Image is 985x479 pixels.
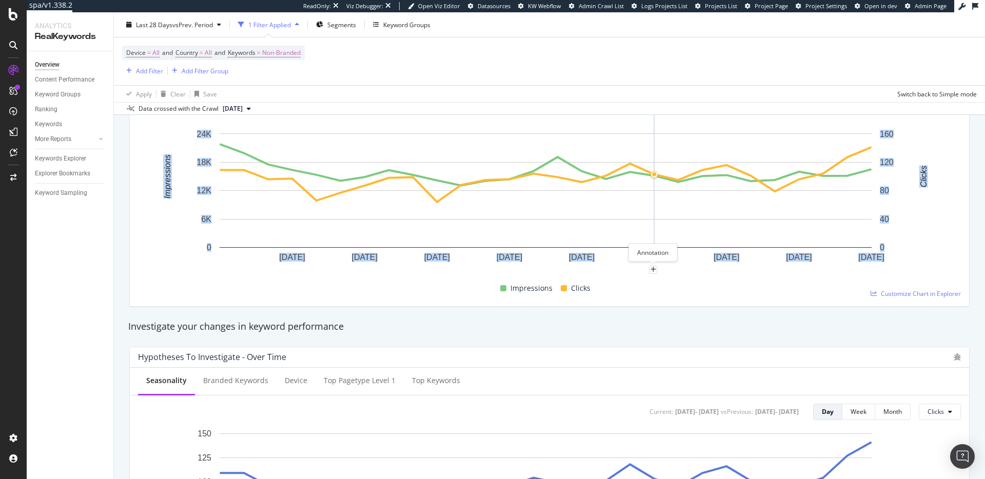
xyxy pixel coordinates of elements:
[855,2,897,10] a: Open in dev
[497,253,522,262] text: [DATE]
[649,407,673,416] div: Current:
[915,2,947,10] span: Admin Page
[35,59,60,70] div: Overview
[424,253,450,262] text: [DATE]
[695,2,737,10] a: Projects List
[875,404,911,420] button: Month
[207,243,211,252] text: 0
[35,31,105,43] div: RealKeywords
[203,375,268,386] div: Branded Keywords
[352,253,378,262] text: [DATE]
[919,166,928,188] text: Clicks
[518,2,561,10] a: KW Webflow
[579,2,624,10] span: Admin Crawl List
[175,48,198,57] span: Country
[714,253,739,262] text: [DATE]
[262,46,301,60] span: Non-Branded
[919,404,961,420] button: Clicks
[203,89,217,98] div: Save
[858,253,884,262] text: [DATE]
[122,16,225,33] button: Last 28 DaysvsPrev. Period
[755,2,788,10] span: Project Page
[257,48,261,57] span: =
[35,74,106,85] a: Content Performance
[172,20,213,29] span: vs Prev. Period
[35,119,106,130] a: Keywords
[796,2,847,10] a: Project Settings
[138,352,286,362] div: Hypotheses to Investigate - Over Time
[510,282,553,294] span: Impressions
[880,129,894,138] text: 160
[928,407,944,416] span: Clicks
[842,404,875,420] button: Week
[35,89,81,100] div: Keyword Groups
[883,407,902,416] div: Month
[569,2,624,10] a: Admin Crawl List
[880,243,884,252] text: 0
[35,153,86,164] div: Keywords Explorer
[571,282,590,294] span: Clicks
[214,48,225,57] span: and
[954,353,961,361] div: bug
[628,244,677,262] div: Annotation
[721,407,753,416] div: vs Previous :
[755,407,799,416] div: [DATE] - [DATE]
[641,2,687,10] span: Logs Projects List
[871,289,961,298] a: Customize Chart in Explorer
[228,48,255,57] span: Keywords
[35,188,106,198] a: Keyword Sampling
[136,89,152,98] div: Apply
[136,66,163,75] div: Add Filter
[35,104,106,115] a: Ranking
[168,65,228,77] button: Add Filter Group
[35,168,106,179] a: Explorer Bookmarks
[35,168,90,179] div: Explorer Bookmarks
[35,74,94,85] div: Content Performance
[35,119,62,130] div: Keywords
[675,407,719,416] div: [DATE] - [DATE]
[786,253,812,262] text: [DATE]
[197,158,212,167] text: 18K
[478,2,510,10] span: Datasources
[528,2,561,10] span: KW Webflow
[219,103,255,115] button: [DATE]
[905,2,947,10] a: Admin Page
[893,86,977,102] button: Switch back to Simple mode
[163,154,172,198] text: Impressions
[234,16,303,33] button: 1 Filter Applied
[324,375,396,386] div: Top pagetype Level 1
[312,16,360,33] button: Segments
[632,2,687,10] a: Logs Projects List
[851,407,866,416] div: Week
[897,89,977,98] div: Switch back to Simple mode
[745,2,788,10] a: Project Page
[198,429,211,438] text: 150
[223,104,243,113] span: 2025 Sep. 28th
[197,129,212,138] text: 24K
[279,253,305,262] text: [DATE]
[418,2,460,10] span: Open Viz Editor
[200,48,203,57] span: =
[35,59,106,70] a: Overview
[182,66,228,75] div: Add Filter Group
[122,65,163,77] button: Add Filter
[285,375,307,386] div: Device
[35,188,87,198] div: Keyword Sampling
[147,48,151,57] span: =
[369,16,435,33] button: Keyword Groups
[569,253,595,262] text: [DATE]
[35,134,71,145] div: More Reports
[35,134,96,145] a: More Reports
[880,186,889,195] text: 80
[805,2,847,10] span: Project Settings
[170,89,186,98] div: Clear
[881,289,961,298] span: Customize Chart in Explorer
[822,407,834,416] div: Day
[412,375,460,386] div: Top Keywords
[950,444,975,469] div: Open Intercom Messenger
[126,48,146,57] span: Device
[128,320,971,333] div: Investigate your changes in keyword performance
[152,46,160,60] span: All
[138,100,953,278] svg: A chart.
